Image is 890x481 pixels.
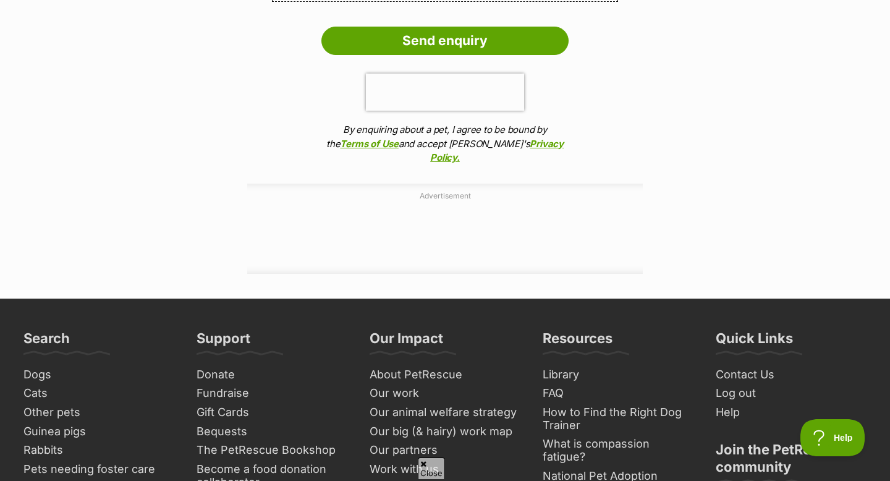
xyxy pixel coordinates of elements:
[192,441,352,460] a: The PetRescue Bookshop
[23,330,70,354] h3: Search
[543,330,612,354] h3: Resources
[247,184,643,274] div: Advertisement
[365,460,525,479] a: Work with us
[366,74,524,111] iframe: reCAPTCHA
[192,403,352,422] a: Gift Cards
[192,365,352,385] a: Donate
[19,384,179,403] a: Cats
[365,384,525,403] a: Our work
[711,403,871,422] a: Help
[800,419,865,456] iframe: Help Scout Beacon - Open
[418,458,445,479] span: Close
[197,330,250,354] h3: Support
[19,403,179,422] a: Other pets
[19,441,179,460] a: Rabbits
[365,365,525,385] a: About PetRescue
[192,422,352,441] a: Bequests
[538,384,698,403] a: FAQ
[370,330,443,354] h3: Our Impact
[192,384,352,403] a: Fundraise
[19,365,179,385] a: Dogs
[321,27,569,55] input: Send enquiry
[19,422,179,441] a: Guinea pigs
[365,422,525,441] a: Our big (& hairy) work map
[711,365,871,385] a: Contact Us
[340,138,398,150] a: Terms of Use
[19,460,179,479] a: Pets needing foster care
[365,403,525,422] a: Our animal welfare strategy
[538,403,698,435] a: How to Find the Right Dog Trainer
[538,365,698,385] a: Library
[365,441,525,460] a: Our partners
[716,330,793,354] h3: Quick Links
[538,435,698,466] a: What is compassion fatigue?
[321,123,569,165] p: By enquiring about a pet, I agree to be bound by the and accept [PERSON_NAME]'s
[711,384,871,403] a: Log out
[430,138,564,164] a: Privacy Policy.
